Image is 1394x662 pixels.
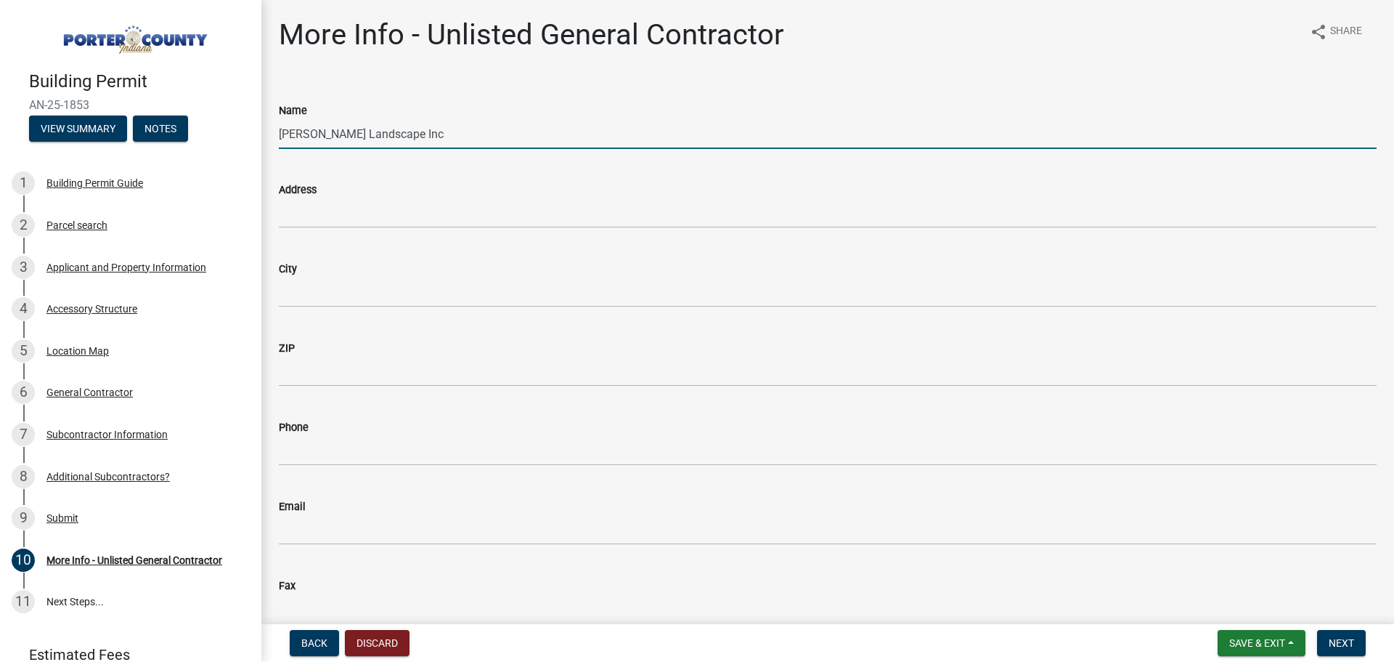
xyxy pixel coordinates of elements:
[345,630,409,656] button: Discard
[12,506,35,530] div: 9
[1229,637,1285,649] span: Save & Exit
[12,256,35,279] div: 3
[1218,630,1305,656] button: Save & Exit
[29,116,127,142] button: View Summary
[133,124,188,135] wm-modal-confirm: Notes
[1317,630,1366,656] button: Next
[46,262,206,273] div: Applicant and Property Information
[133,116,188,142] button: Notes
[279,17,784,52] h1: More Info - Unlisted General Contractor
[12,590,35,613] div: 11
[279,265,297,275] label: City
[46,178,143,188] div: Building Permit Guide
[1298,17,1374,46] button: shareShare
[279,581,295,592] label: Fax
[46,387,133,397] div: General Contractor
[12,339,35,363] div: 5
[1330,23,1362,41] span: Share
[279,502,306,512] label: Email
[29,15,238,56] img: Porter County, Indiana
[46,304,137,314] div: Accessory Structure
[1329,637,1354,649] span: Next
[46,220,107,230] div: Parcel search
[1310,23,1327,41] i: share
[12,423,35,446] div: 7
[301,637,327,649] span: Back
[279,344,295,354] label: ZIP
[290,630,339,656] button: Back
[279,185,317,195] label: Address
[12,381,35,404] div: 6
[46,472,170,482] div: Additional Subcontractors?
[46,555,222,565] div: More Info - Unlisted General Contractor
[29,124,127,135] wm-modal-confirm: Summary
[12,297,35,320] div: 4
[12,171,35,195] div: 1
[46,346,109,356] div: Location Map
[12,214,35,237] div: 2
[279,106,307,116] label: Name
[29,98,232,112] span: AN-25-1853
[12,465,35,488] div: 8
[46,513,78,523] div: Submit
[12,549,35,572] div: 10
[46,429,168,440] div: Subcontractor Information
[29,71,250,92] h4: Building Permit
[279,423,309,433] label: Phone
